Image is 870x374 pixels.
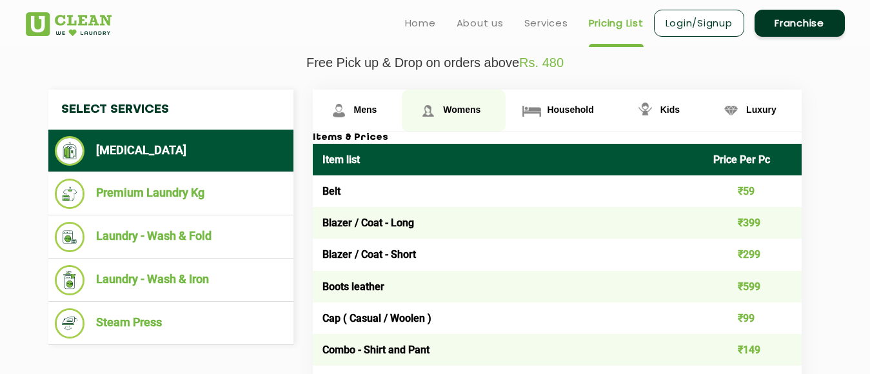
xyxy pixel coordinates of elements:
td: Blazer / Coat - Long [313,207,704,239]
a: Services [524,15,568,31]
td: Blazer / Coat - Short [313,239,704,270]
td: ₹59 [704,175,802,207]
img: UClean Laundry and Dry Cleaning [26,12,112,36]
a: Pricing List [589,15,644,31]
a: Login/Signup [654,10,744,37]
h4: Select Services [48,90,293,130]
td: Belt [313,175,704,207]
th: Price Per Pc [704,144,802,175]
img: Womens [417,99,439,122]
h3: Items & Prices [313,132,802,144]
span: Mens [354,104,377,115]
img: Mens [328,99,350,122]
img: Laundry - Wash & Iron [55,265,85,295]
img: Steam Press [55,308,85,339]
span: Rs. 480 [519,55,564,70]
td: ₹299 [704,239,802,270]
span: Luxury [746,104,776,115]
span: Womens [443,104,480,115]
th: Item list [313,144,704,175]
span: Household [547,104,593,115]
img: Laundry - Wash & Fold [55,222,85,252]
img: Dry Cleaning [55,136,85,166]
li: Laundry - Wash & Fold [55,222,287,252]
li: Steam Press [55,308,287,339]
a: About us [457,15,504,31]
img: Kids [634,99,657,122]
td: ₹599 [704,271,802,302]
td: ₹149 [704,334,802,366]
img: Household [520,99,543,122]
li: [MEDICAL_DATA] [55,136,287,166]
a: Home [405,15,436,31]
p: Free Pick up & Drop on orders above [26,55,845,70]
td: Boots leather [313,271,704,302]
td: ₹399 [704,207,802,239]
td: ₹99 [704,302,802,334]
li: Laundry - Wash & Iron [55,265,287,295]
span: Kids [660,104,680,115]
td: Cap ( Casual / Woolen ) [313,302,704,334]
li: Premium Laundry Kg [55,179,287,209]
a: Franchise [755,10,845,37]
img: Premium Laundry Kg [55,179,85,209]
td: Combo - Shirt and Pant [313,334,704,366]
img: Luxury [720,99,742,122]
